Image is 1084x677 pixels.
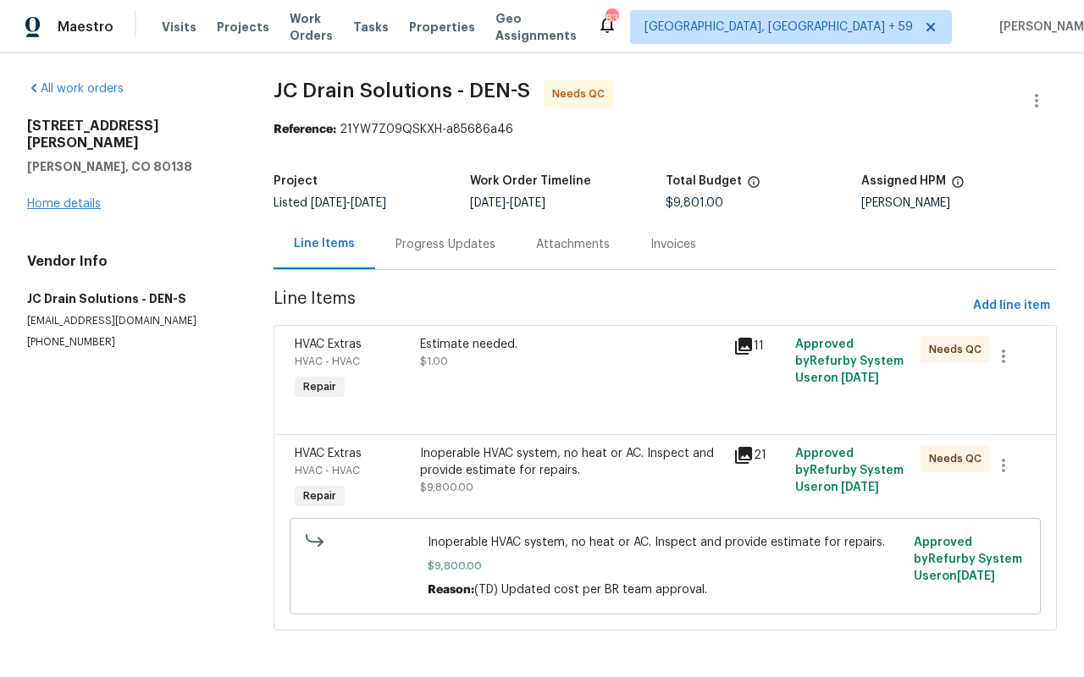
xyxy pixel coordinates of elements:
span: - [470,197,545,209]
span: HVAC Extras [295,448,362,460]
span: $9,800.00 [428,558,904,575]
span: Needs QC [929,341,988,358]
a: Home details [27,198,101,210]
span: $9,800.00 [420,482,473,493]
h5: [PERSON_NAME], CO 80138 [27,158,233,175]
div: Inoperable HVAC system, no heat or AC. Inspect and provide estimate for repairs. [420,445,722,479]
span: Approved by Refurby System User on [795,338,904,384]
p: [PHONE_NUMBER] [27,335,233,350]
span: Repair [296,487,343,504]
span: (TD) Updated cost per BR team approval. [474,584,707,596]
h5: Assigned HPM [861,175,946,187]
div: Attachments [536,236,610,253]
div: [PERSON_NAME] [861,197,1057,209]
span: [DATE] [841,372,879,384]
span: Approved by Refurby System User on [914,537,1022,582]
span: [DATE] [841,482,879,493]
p: [EMAIL_ADDRESS][DOMAIN_NAME] [27,314,233,328]
span: Visits [162,19,196,36]
span: Projects [217,19,269,36]
div: Progress Updates [395,236,495,253]
div: Estimate needed. [420,336,722,353]
span: The total cost of line items that have been proposed by Opendoor. This sum includes line items th... [747,175,760,197]
h2: [STREET_ADDRESS][PERSON_NAME] [27,118,233,151]
span: Add line item [973,295,1050,316]
span: Geo Assignments [495,10,577,44]
h4: Vendor Info [27,253,233,270]
span: [DATE] [311,197,346,209]
span: HVAC - HVAC [295,465,360,476]
span: [GEOGRAPHIC_DATA], [GEOGRAPHIC_DATA] + 59 [644,19,913,36]
button: Add line item [966,290,1057,322]
div: Line Items [294,235,355,252]
div: Invoices [650,236,696,253]
b: Reference: [274,124,336,135]
span: JC Drain Solutions - DEN-S [274,80,530,101]
span: Inoperable HVAC system, no heat or AC. Inspect and provide estimate for repairs. [428,534,904,551]
span: The hpm assigned to this work order. [951,175,965,197]
div: 21 [733,445,786,465]
span: [DATE] [957,570,995,582]
span: Needs QC [552,85,611,102]
span: Work Orders [290,10,333,44]
span: Tasks [353,21,389,33]
span: $1.00 [420,356,448,366]
span: Maestro [58,19,113,36]
span: Properties [409,19,475,36]
span: HVAC Extras [295,338,362,350]
span: HVAC - HVAC [295,356,360,366]
span: $9,801.00 [666,197,723,209]
span: Repair [296,378,343,395]
h5: JC Drain Solutions - DEN-S [27,290,233,307]
h5: Project [274,175,318,187]
span: Reason: [428,584,474,596]
span: [DATE] [510,197,545,209]
a: All work orders [27,83,124,95]
span: Needs QC [929,450,988,467]
h5: Total Budget [666,175,742,187]
div: 838 [606,10,617,27]
span: Approved by Refurby System User on [795,448,904,493]
h5: Work Order Timeline [470,175,591,187]
span: [DATE] [470,197,506,209]
span: Line Items [274,290,966,322]
span: - [311,197,386,209]
div: 11 [733,336,786,356]
span: [DATE] [351,197,386,209]
div: 21YW7Z09QSKXH-a85686a46 [274,121,1057,138]
span: Listed [274,197,386,209]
